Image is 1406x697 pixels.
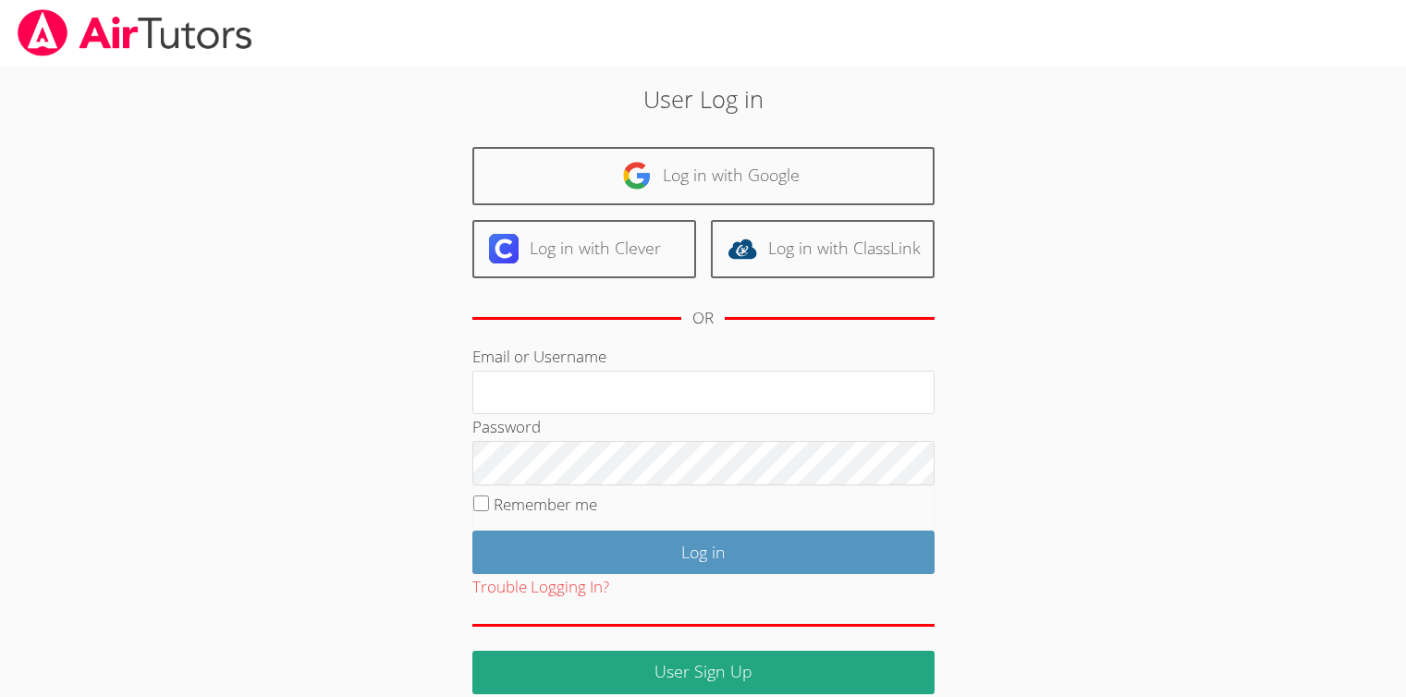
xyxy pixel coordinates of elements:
a: User Sign Up [472,651,935,694]
img: clever-logo-6eab21bc6e7a338710f1a6ff85c0baf02591cd810cc4098c63d3a4b26e2feb20.svg [489,234,519,263]
img: classlink-logo-d6bb404cc1216ec64c9a2012d9dc4662098be43eaf13dc465df04b49fa7ab582.svg [727,234,757,263]
label: Remember me [494,494,597,515]
button: Trouble Logging In? [472,574,609,601]
a: Log in with Google [472,147,935,205]
label: Password [472,416,541,437]
input: Log in [472,531,935,574]
h2: User Log in [324,81,1082,116]
img: airtutors_banner-c4298cdbf04f3fff15de1276eac7730deb9818008684d7c2e4769d2f7ddbe033.png [16,9,254,56]
label: Email or Username [472,346,606,367]
img: google-logo-50288ca7cdecda66e5e0955fdab243c47b7ad437acaf1139b6f446037453330a.svg [622,161,652,190]
div: OR [692,305,714,332]
a: Log in with ClassLink [711,220,935,278]
a: Log in with Clever [472,220,696,278]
